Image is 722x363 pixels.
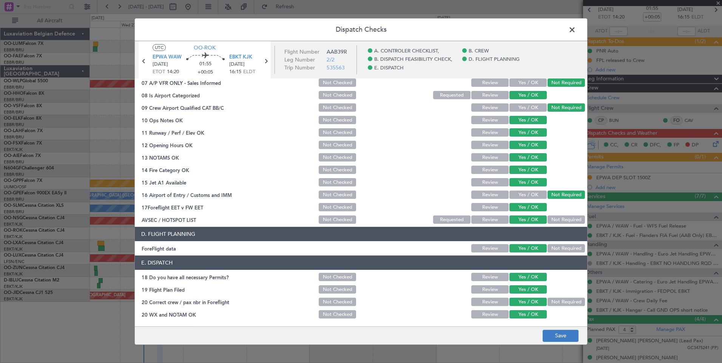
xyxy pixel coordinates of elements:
[548,103,585,112] button: Not Required
[135,18,587,41] header: Dispatch Checks
[548,298,585,306] button: Not Required
[548,215,585,224] button: Not Required
[548,244,585,252] button: Not Required
[548,191,585,199] button: Not Required
[548,78,585,87] button: Not Required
